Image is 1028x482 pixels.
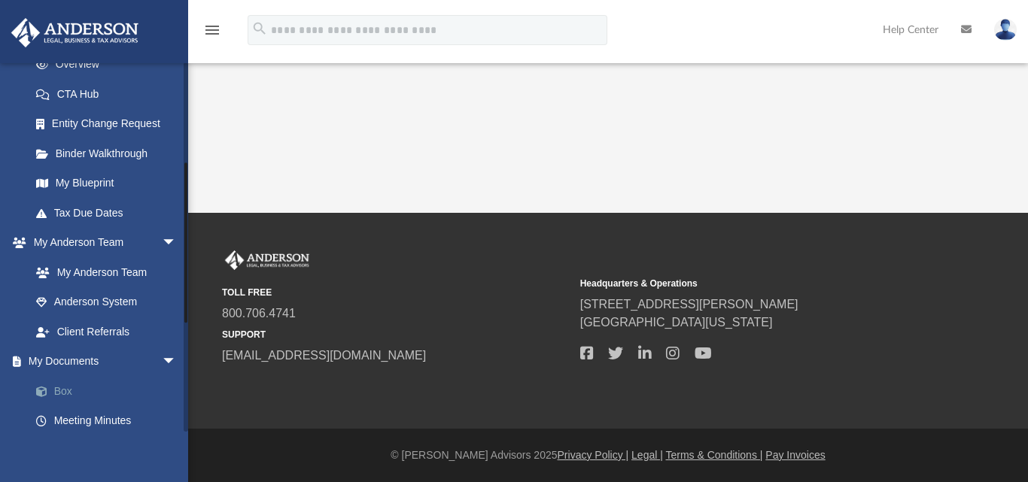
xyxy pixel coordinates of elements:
i: menu [203,21,221,39]
small: TOLL FREE [222,286,570,299]
div: © [PERSON_NAME] Advisors 2025 [188,447,1028,463]
a: CTA Hub [21,79,199,109]
a: Entity Change Request [21,109,199,139]
a: [EMAIL_ADDRESS][DOMAIN_NAME] [222,349,426,362]
a: Client Referrals [21,317,192,347]
a: [STREET_ADDRESS][PERSON_NAME] [580,298,798,311]
a: Box [21,376,199,406]
img: User Pic [994,19,1017,41]
small: SUPPORT [222,328,570,341]
a: Binder Walkthrough [21,138,199,168]
small: Headquarters & Operations [580,277,928,290]
a: Anderson System [21,287,192,317]
a: menu [203,29,221,39]
img: Anderson Advisors Platinum Portal [222,250,312,270]
a: Terms & Conditions | [666,449,763,461]
a: [GEOGRAPHIC_DATA][US_STATE] [580,316,773,329]
span: arrow_drop_down [162,347,192,377]
a: Overview [21,50,199,80]
a: My Blueprint [21,168,192,199]
a: My Anderson Team [21,257,184,287]
span: arrow_drop_down [162,228,192,259]
a: Tax Due Dates [21,198,199,228]
a: My Anderson Teamarrow_drop_down [11,228,192,258]
a: Pay Invoices [765,449,825,461]
i: search [251,20,268,37]
a: Privacy Policy | [558,449,629,461]
img: Anderson Advisors Platinum Portal [7,18,143,47]
a: 800.706.4741 [222,307,296,320]
a: Legal | [631,449,663,461]
a: Meeting Minutes [21,406,199,436]
a: My Documentsarrow_drop_down [11,347,199,377]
